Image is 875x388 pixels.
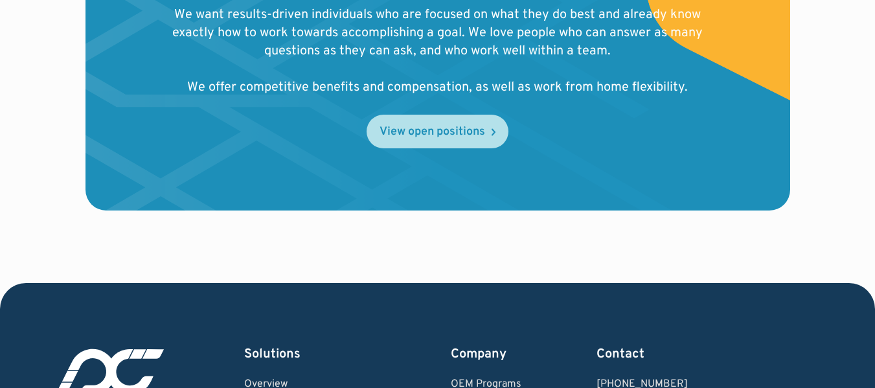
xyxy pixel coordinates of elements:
div: Company [451,345,521,363]
p: We want results-driven individuals who are focused on what they do best and already know exactly ... [168,6,707,97]
a: View open positions [367,115,508,148]
div: Contact [597,345,808,363]
div: View open positions [380,126,485,138]
div: Solutions [244,345,376,363]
